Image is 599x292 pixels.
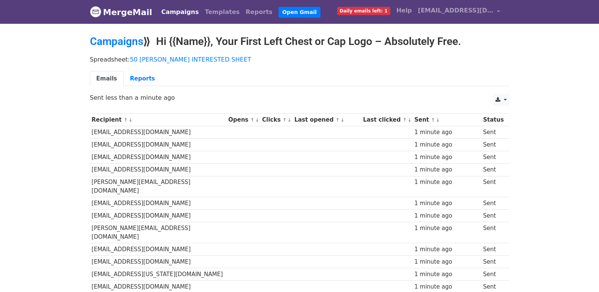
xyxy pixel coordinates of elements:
div: 1 minute ago [414,128,479,137]
td: [EMAIL_ADDRESS][DOMAIN_NAME] [90,164,227,176]
td: [EMAIL_ADDRESS][DOMAIN_NAME] [90,197,227,210]
a: Templates [202,5,243,20]
a: [EMAIL_ADDRESS][DOMAIN_NAME] [415,3,503,21]
td: [EMAIL_ADDRESS][DOMAIN_NAME] [90,210,227,222]
a: 50 [PERSON_NAME] INTERESTED SHEET [130,56,251,63]
td: Sent [481,176,505,197]
td: [EMAIL_ADDRESS][US_STATE][DOMAIN_NAME] [90,268,227,281]
a: ↑ [283,117,287,123]
a: ↑ [336,117,340,123]
td: Sent [481,243,505,255]
a: Reports [243,5,276,20]
div: 1 minute ago [414,141,479,149]
div: 1 minute ago [414,224,479,233]
div: 1 minute ago [414,258,479,266]
td: [EMAIL_ADDRESS][DOMAIN_NAME] [90,151,227,164]
a: ↓ [128,117,133,123]
div: 1 minute ago [414,270,479,279]
a: Help [393,3,415,18]
a: ↓ [436,117,440,123]
th: Opens [226,114,260,126]
a: Daily emails left: 1 [334,3,393,18]
td: Sent [481,256,505,268]
td: Sent [481,210,505,222]
td: [EMAIL_ADDRESS][DOMAIN_NAME] [90,139,227,151]
td: Sent [481,222,505,243]
th: Status [481,114,505,126]
div: 1 minute ago [414,199,479,208]
img: MergeMail logo [90,6,101,17]
a: ↑ [250,117,254,123]
th: Sent [413,114,481,126]
td: Sent [481,139,505,151]
p: Spreadsheet: [90,56,509,63]
h2: ⟫ Hi {{Name}}, Your First Left Chest or Cap Logo – Absolutely Free. [90,35,509,48]
a: Emails [90,71,124,87]
a: ↑ [431,117,435,123]
span: Daily emails left: 1 [337,7,390,15]
p: Sent less than a minute ago [90,94,509,102]
th: Last opened [293,114,361,126]
td: [EMAIL_ADDRESS][DOMAIN_NAME] [90,243,227,255]
td: Sent [481,164,505,176]
a: ↓ [288,117,292,123]
a: MergeMail [90,4,152,20]
td: Sent [481,268,505,281]
a: ↓ [341,117,345,123]
td: Sent [481,126,505,139]
td: [EMAIL_ADDRESS][DOMAIN_NAME] [90,126,227,139]
a: ↑ [402,117,407,123]
div: 1 minute ago [414,165,479,174]
td: [PERSON_NAME][EMAIL_ADDRESS][DOMAIN_NAME] [90,176,227,197]
div: 1 minute ago [414,178,479,187]
a: Campaigns [90,35,143,48]
div: 1 minute ago [414,283,479,291]
td: Sent [481,197,505,210]
a: Open Gmail [279,7,320,18]
div: 1 minute ago [414,212,479,220]
a: ↓ [407,117,412,123]
th: Recipient [90,114,227,126]
a: Campaigns [158,5,202,20]
a: ↑ [124,117,128,123]
td: Sent [481,151,505,164]
th: Last clicked [361,114,413,126]
span: [EMAIL_ADDRESS][DOMAIN_NAME] [418,6,494,15]
a: ↓ [255,117,259,123]
td: [EMAIL_ADDRESS][DOMAIN_NAME] [90,256,227,268]
td: [PERSON_NAME][EMAIL_ADDRESS][DOMAIN_NAME] [90,222,227,243]
a: Reports [124,71,161,87]
div: 1 minute ago [414,153,479,162]
div: 1 minute ago [414,245,479,254]
th: Clicks [260,114,293,126]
